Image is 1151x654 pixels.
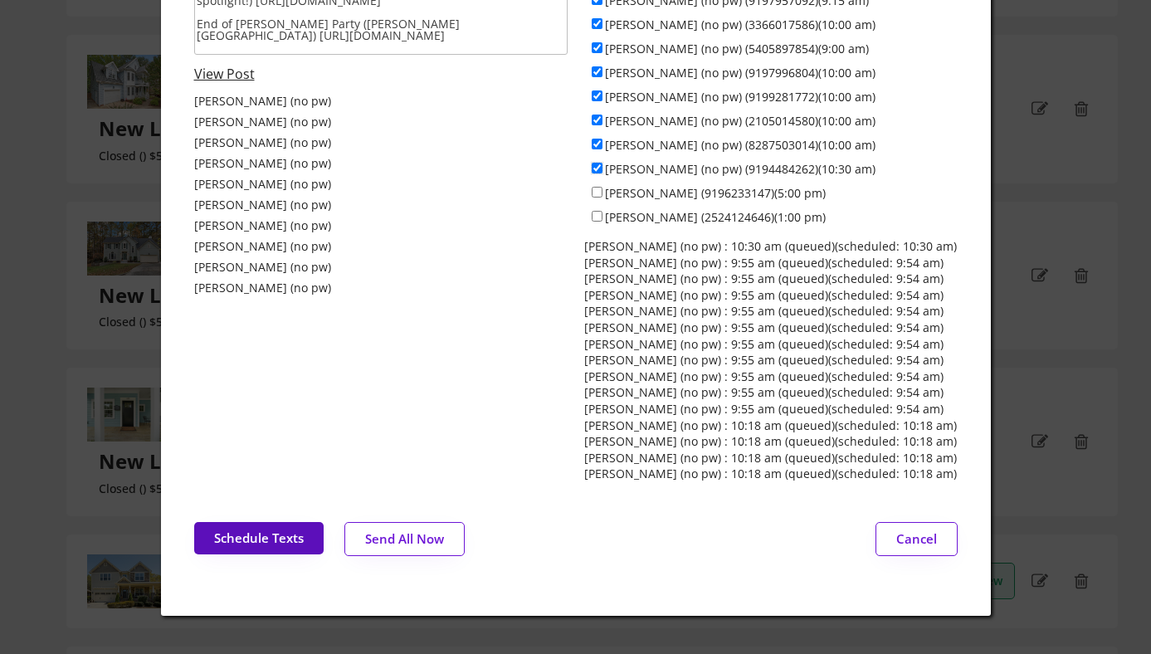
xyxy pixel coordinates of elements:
[605,209,826,225] label: [PERSON_NAME] (2524124646)(1:00 pm)
[584,336,944,353] div: [PERSON_NAME] (no pw) : 9:55 am (queued)(scheduled: 9:54 am)
[194,134,331,151] div: [PERSON_NAME] (no pw)
[584,320,944,336] div: [PERSON_NAME] (no pw) : 9:55 am (queued)(scheduled: 9:54 am)
[584,238,957,255] div: [PERSON_NAME] (no pw) : 10:30 am (queued)(scheduled: 10:30 am)
[584,255,944,271] div: [PERSON_NAME] (no pw) : 9:55 am (queued)(scheduled: 9:54 am)
[584,466,957,482] div: [PERSON_NAME] (no pw) : 10:18 am (queued)(scheduled: 10:18 am)
[584,417,957,434] div: [PERSON_NAME] (no pw) : 10:18 am (queued)(scheduled: 10:18 am)
[194,65,255,83] a: View Post
[605,17,875,32] label: [PERSON_NAME] (no pw) (3366017586)(10:00 am)
[605,113,875,129] label: [PERSON_NAME] (no pw) (2105014580)(10:00 am)
[194,259,331,276] div: [PERSON_NAME] (no pw)
[584,352,944,368] div: [PERSON_NAME] (no pw) : 9:55 am (queued)(scheduled: 9:54 am)
[194,155,331,172] div: [PERSON_NAME] (no pw)
[194,176,331,193] div: [PERSON_NAME] (no pw)
[194,197,331,213] div: [PERSON_NAME] (no pw)
[194,522,324,554] button: Schedule Texts
[605,89,875,105] label: [PERSON_NAME] (no pw) (9199281772)(10:00 am)
[584,384,944,401] div: [PERSON_NAME] (no pw) : 9:55 am (queued)(scheduled: 9:54 am)
[584,401,944,417] div: [PERSON_NAME] (no pw) : 9:55 am (queued)(scheduled: 9:54 am)
[584,450,957,466] div: [PERSON_NAME] (no pw) : 10:18 am (queued)(scheduled: 10:18 am)
[194,114,331,130] div: [PERSON_NAME] (no pw)
[584,271,944,287] div: [PERSON_NAME] (no pw) : 9:55 am (queued)(scheduled: 9:54 am)
[344,522,465,556] button: Send All Now
[605,41,869,56] label: [PERSON_NAME] (no pw) (5405897854)(9:00 am)
[194,93,331,110] div: [PERSON_NAME] (no pw)
[584,368,944,385] div: [PERSON_NAME] (no pw) : 9:55 am (queued)(scheduled: 9:54 am)
[194,280,331,296] div: [PERSON_NAME] (no pw)
[605,137,875,153] label: [PERSON_NAME] (no pw) (8287503014)(10:00 am)
[584,303,944,320] div: [PERSON_NAME] (no pw) : 9:55 am (queued)(scheduled: 9:54 am)
[194,238,331,255] div: [PERSON_NAME] (no pw)
[194,217,331,234] div: [PERSON_NAME] (no pw)
[584,433,957,450] div: [PERSON_NAME] (no pw) : 10:18 am (queued)(scheduled: 10:18 am)
[875,522,958,556] button: Cancel
[584,287,944,304] div: [PERSON_NAME] (no pw) : 9:55 am (queued)(scheduled: 9:54 am)
[605,185,826,201] label: [PERSON_NAME] (9196233147)(5:00 pm)
[605,65,875,81] label: [PERSON_NAME] (no pw) (9197996804)(10:00 am)
[605,161,875,177] label: [PERSON_NAME] (no pw) (9194484262)(10:30 am)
